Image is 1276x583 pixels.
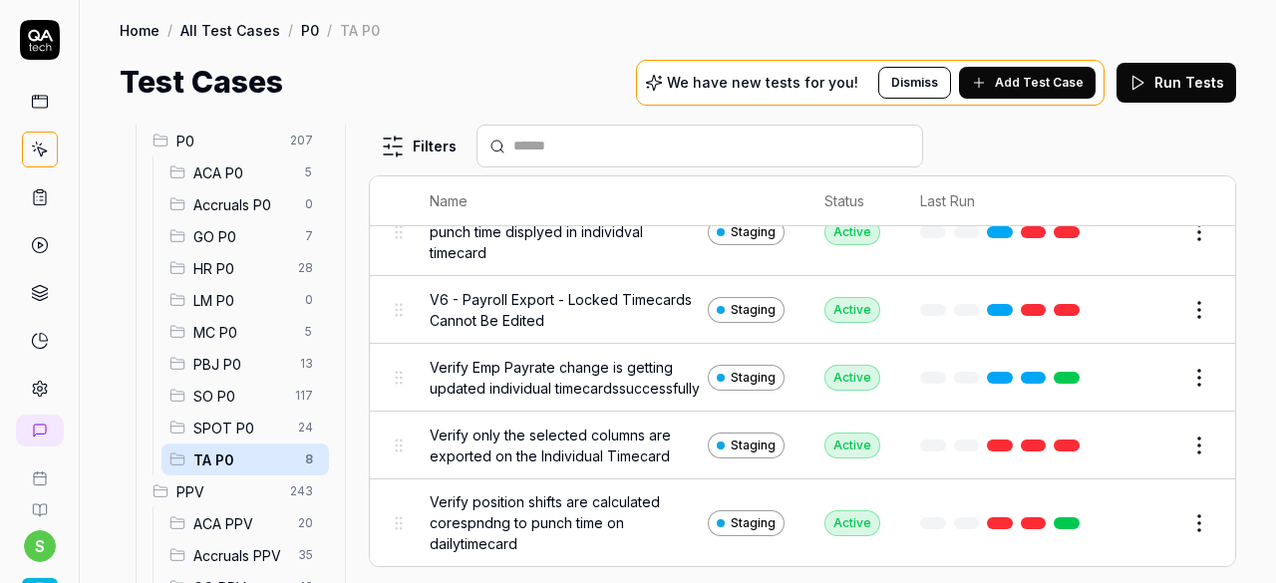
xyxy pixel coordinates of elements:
div: Drag to reorderTA P08 [161,443,329,475]
span: Staging [731,437,776,454]
span: Staging [731,369,776,387]
div: Drag to reorderAccruals PPV35 [161,539,329,571]
span: 0 [297,192,321,216]
div: Active [824,365,880,391]
span: TA P0 [193,449,293,470]
span: 5 [297,320,321,344]
span: Verify Emp Payrate change is getting updated individual timecardssuccessfully [430,357,700,399]
span: Staging [731,223,776,241]
a: Home [120,20,159,40]
span: 7 [297,224,321,248]
span: 24 [290,416,321,439]
div: Drag to reorderP0207 [145,125,329,156]
span: ACA P0 [193,162,293,183]
tr: Verify position shifts are calculated corespndng to punch time on dailytimecardStagingActive [370,479,1235,566]
span: P0 [176,131,278,151]
span: Verify only the selected columns are exported on the Individual Timecard [430,425,700,466]
span: SO P0 [193,386,283,407]
div: Drag to reorderHR P028 [161,252,329,284]
div: TA P0 [340,20,380,40]
button: Run Tests [1116,63,1236,103]
div: Drag to reorderPBJ P013 [161,348,329,380]
div: Drag to reorderACA PPV20 [161,507,329,539]
tr: Verify Emp Payrate change is getting updated individual timecardssuccessfullyStagingActive [370,344,1235,412]
span: 5 [297,160,321,184]
tr: V6 - Payroll Export - Locked Timecards Cannot Be EditedStagingActive [370,276,1235,344]
a: Staging [708,365,785,391]
span: 117 [287,384,321,408]
span: Staging [731,514,776,532]
span: 8 [297,447,321,471]
a: Staging [708,433,785,458]
div: Drag to reorderLM P00 [161,284,329,316]
span: Staging [731,301,776,319]
span: PPV [176,481,278,502]
tr: Positionshifts arecalculated based on punch time displyed in individval timecardStagingActive [370,188,1235,276]
div: Drag to reorderPPV243 [145,475,329,507]
span: Accruals PPV [193,545,286,566]
span: ACA PPV [193,513,286,534]
span: 13 [292,352,321,376]
span: 20 [290,511,321,535]
a: Documentation [8,486,71,518]
span: MC P0 [193,322,293,343]
a: All Test Cases [180,20,280,40]
p: We have new tests for you! [667,76,858,90]
a: Staging [708,219,785,245]
div: Drag to reorderSPOT P024 [161,412,329,443]
span: HR P0 [193,258,286,279]
div: / [167,20,172,40]
button: Filters [369,127,469,166]
div: Active [824,510,880,536]
h1: Test Cases [120,60,283,105]
span: SPOT P0 [193,418,286,438]
div: / [327,20,332,40]
span: PBJ P0 [193,354,288,375]
a: New conversation [16,415,64,446]
a: Staging [708,510,785,536]
span: GO P0 [193,226,293,247]
th: Last Run [900,176,1108,226]
span: 28 [290,256,321,280]
div: Drag to reorderACA P05 [161,156,329,188]
div: Drag to reorderSO P0117 [161,380,329,412]
span: V6 - Payroll Export - Locked Timecards Cannot Be Edited [430,289,700,331]
div: Active [824,297,880,323]
span: 0 [297,288,321,312]
a: Book a call with us [8,454,71,486]
span: Add Test Case [995,74,1084,92]
div: Drag to reorderMC P05 [161,316,329,348]
div: Drag to reorderAccruals P00 [161,188,329,220]
span: Verify position shifts are calculated corespndng to punch time on dailytimecard [430,491,700,554]
span: Positionshifts arecalculated based on punch time displyed in individval timecard [430,200,700,263]
button: Dismiss [878,67,951,99]
a: Staging [708,297,785,323]
tr: Verify only the selected columns are exported on the Individual TimecardStagingActive [370,412,1235,479]
th: Name [410,176,804,226]
div: / [288,20,293,40]
th: Status [804,176,900,226]
div: Active [824,433,880,458]
span: LM P0 [193,290,293,311]
span: 35 [290,543,321,567]
button: s [24,530,56,562]
span: 207 [282,129,321,152]
div: Drag to reorderGO P07 [161,220,329,252]
span: 243 [282,479,321,503]
button: Add Test Case [959,67,1096,99]
span: Accruals P0 [193,194,293,215]
a: P0 [301,20,319,40]
div: Active [824,219,880,245]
